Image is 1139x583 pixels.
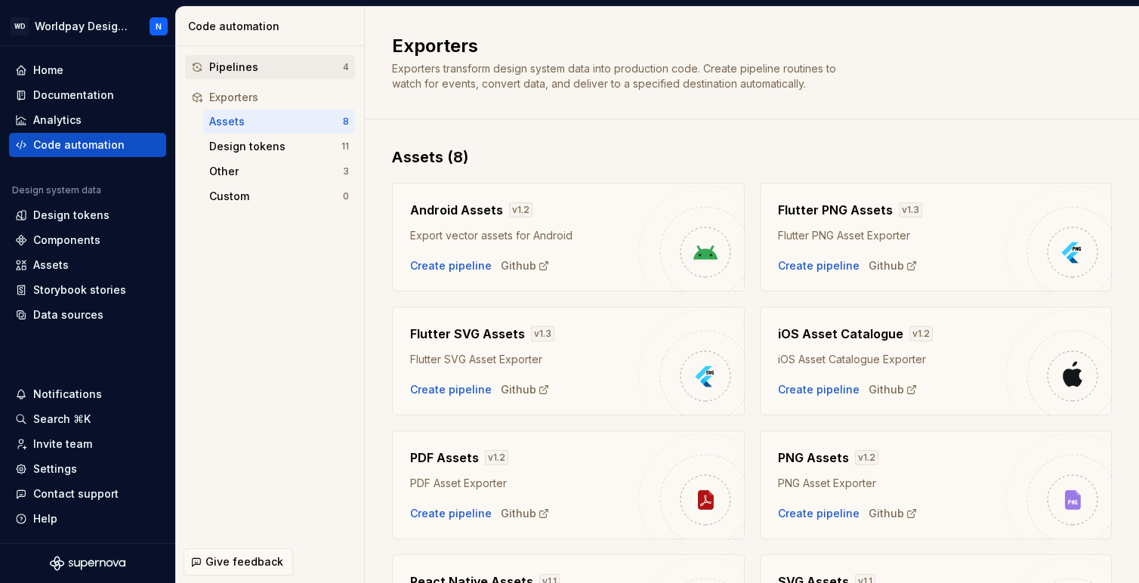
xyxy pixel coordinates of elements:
[33,307,103,322] div: Data sources
[778,201,893,219] h4: Flutter PNG Assets
[184,548,293,575] button: Give feedback
[869,506,918,521] a: Github
[33,436,92,452] div: Invite team
[778,476,1007,491] div: PNG Asset Exporter
[209,60,343,75] div: Pipelines
[33,387,102,402] div: Notifications
[9,133,166,157] a: Code automation
[410,382,492,397] button: Create pipeline
[9,278,166,302] a: Storybook stories
[209,164,343,179] div: Other
[778,352,1007,367] div: iOS Asset Catalogue Exporter
[501,506,550,521] a: Github
[11,17,29,35] div: WD
[9,407,166,431] button: Search ⌘K
[778,258,860,273] button: Create pipeline
[9,482,166,506] button: Contact support
[341,140,349,153] div: 11
[410,201,503,219] h4: Android Assets
[33,461,77,477] div: Settings
[869,382,918,397] a: Github
[209,90,349,105] div: Exporters
[410,258,492,273] button: Create pipeline
[185,55,355,79] button: Pipelines4
[33,208,110,223] div: Design tokens
[209,139,341,154] div: Design tokens
[410,506,492,521] button: Create pipeline
[33,282,126,298] div: Storybook stories
[209,189,343,204] div: Custom
[531,326,554,341] div: v 1.3
[203,110,355,134] button: Assets8
[899,202,922,217] div: v 1.3
[33,113,82,128] div: Analytics
[156,20,162,32] div: N
[9,83,166,107] a: Documentation
[410,325,525,343] h4: Flutter SVG Assets
[35,19,131,34] div: Worldpay Design System
[33,63,63,78] div: Home
[778,382,860,397] button: Create pipeline
[9,58,166,82] a: Home
[343,165,349,177] div: 3
[33,511,57,526] div: Help
[343,116,349,128] div: 8
[392,147,1112,168] div: Assets (8)
[509,202,532,217] div: v 1.2
[778,228,1007,243] div: Flutter PNG Asset Exporter
[392,34,1094,58] h2: Exporters
[33,88,114,103] div: Documentation
[9,303,166,327] a: Data sources
[855,450,878,465] div: v 1.2
[188,19,358,34] div: Code automation
[3,10,172,42] button: WDWorldpay Design SystemN
[50,556,125,571] svg: Supernova Logo
[12,184,101,196] div: Design system data
[501,258,550,273] a: Github
[33,412,91,427] div: Search ⌘K
[501,382,550,397] a: Github
[392,62,839,90] span: Exporters transform design system data into production code. Create pipeline routines to watch fo...
[343,190,349,202] div: 0
[33,486,119,501] div: Contact support
[9,382,166,406] button: Notifications
[410,476,639,491] div: PDF Asset Exporter
[203,184,355,208] button: Custom0
[410,449,479,467] h4: PDF Assets
[778,449,849,467] h4: PNG Assets
[9,108,166,132] a: Analytics
[778,325,903,343] h4: iOS Asset Catalogue
[410,352,639,367] div: Flutter SVG Asset Exporter
[485,450,508,465] div: v 1.2
[9,203,166,227] a: Design tokens
[869,258,918,273] a: Github
[33,233,100,248] div: Components
[33,258,69,273] div: Assets
[209,114,343,129] div: Assets
[9,253,166,277] a: Assets
[203,159,355,184] button: Other3
[909,326,933,341] div: v 1.2
[9,432,166,456] a: Invite team
[203,134,355,159] button: Design tokens11
[205,554,283,569] span: Give feedback
[778,506,860,521] button: Create pipeline
[9,228,166,252] a: Components
[33,137,125,153] div: Code automation
[9,457,166,481] a: Settings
